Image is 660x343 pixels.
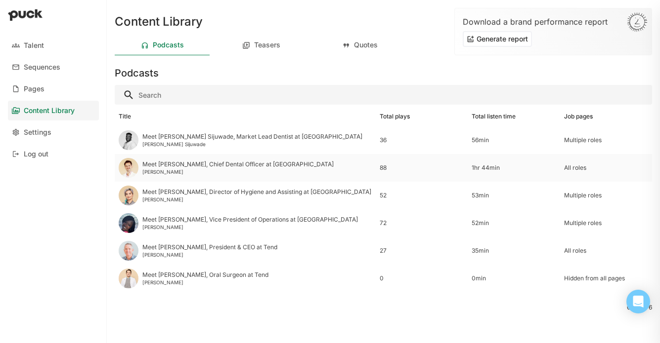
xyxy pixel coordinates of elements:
a: Talent [8,36,99,55]
div: Title [119,113,131,120]
button: Generate report [463,31,532,47]
div: Meet [PERSON_NAME], Chief Dental Officer at [GEOGRAPHIC_DATA] [142,161,334,168]
div: Multiple roles [564,137,649,144]
div: Content Library [24,107,75,115]
h1: Content Library [115,16,203,28]
div: Settings [24,128,51,137]
div: 52min [472,220,556,227]
div: Log out [24,150,48,158]
div: Job pages [564,113,593,120]
div: 0 [380,275,464,282]
img: Sun-D3Rjj4Si.svg [627,12,648,32]
div: All roles [564,164,649,171]
div: 35min [472,247,556,254]
div: [PERSON_NAME] [142,224,358,230]
a: Content Library [8,101,99,120]
div: 0min [472,275,556,282]
div: 56min [472,137,556,144]
div: Open Intercom Messenger [626,290,650,313]
div: [PERSON_NAME] [142,196,371,202]
div: 72 [380,220,464,227]
div: Multiple roles [564,192,649,199]
div: [PERSON_NAME] Sijuwade [142,141,362,147]
div: Download a brand performance report [463,16,644,27]
div: Podcasts [153,41,184,49]
div: 52 [380,192,464,199]
div: 36 [380,137,464,144]
div: Meet [PERSON_NAME] Sijuwade, Market Lead Dentist at [GEOGRAPHIC_DATA] [142,133,362,140]
div: Teasers [254,41,280,49]
div: Total plays [380,113,410,120]
div: Multiple roles [564,220,649,227]
div: [PERSON_NAME] [142,252,277,258]
div: Quotes [354,41,378,49]
a: Sequences [8,57,99,77]
div: Meet [PERSON_NAME], Director of Hygiene and Assisting at [GEOGRAPHIC_DATA] [142,189,371,195]
div: 88 [380,164,464,171]
input: Search [115,85,652,105]
div: 53min [472,192,556,199]
h3: Podcasts [115,67,159,79]
div: All roles [564,247,649,254]
div: 0 - 6 of 6 [115,304,652,311]
a: Pages [8,79,99,99]
div: [PERSON_NAME] [142,279,268,285]
div: Meet [PERSON_NAME], President & CEO at Tend [142,244,277,251]
div: Total listen time [472,113,516,120]
div: Pages [24,85,44,93]
div: Meet [PERSON_NAME], Oral Surgeon at Tend [142,271,268,278]
div: Sequences [24,63,60,72]
div: Talent [24,41,44,50]
div: Hidden from all pages [564,275,649,282]
a: Settings [8,122,99,142]
div: 1hr 44min [472,164,556,171]
div: 27 [380,247,464,254]
div: [PERSON_NAME] [142,169,334,175]
div: Meet [PERSON_NAME], Vice President of Operations at [GEOGRAPHIC_DATA] [142,216,358,223]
